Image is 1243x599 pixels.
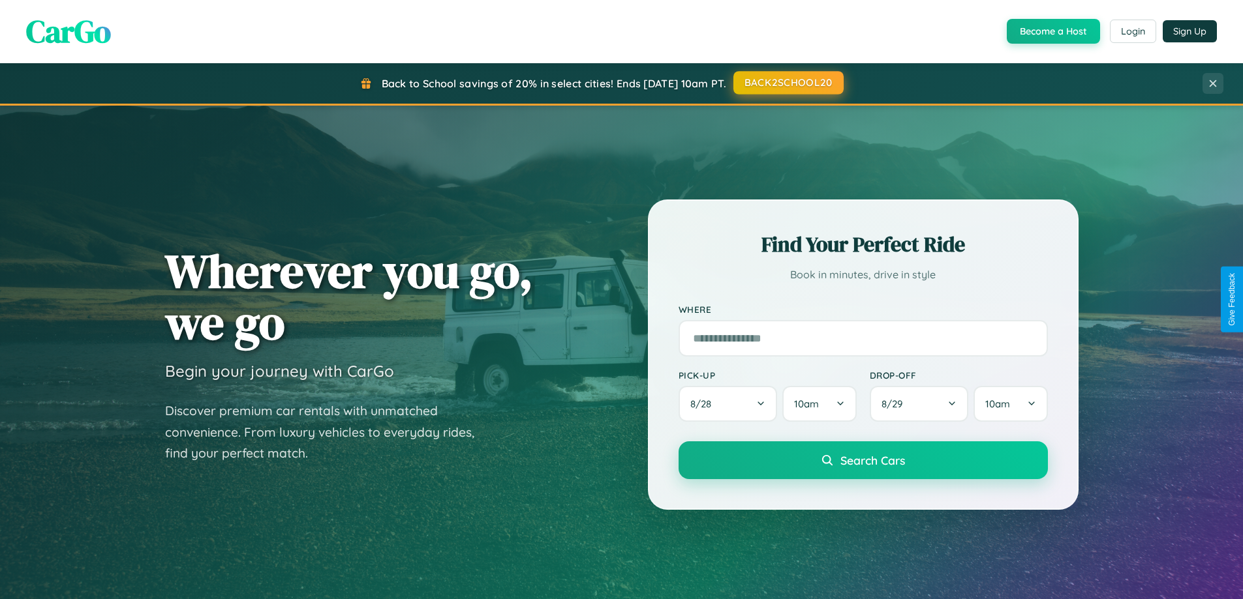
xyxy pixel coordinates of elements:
h3: Begin your journey with CarGo [165,361,394,381]
span: Back to School savings of 20% in select cities! Ends [DATE] 10am PT. [382,77,726,90]
span: 8 / 28 [690,398,718,410]
h2: Find Your Perfect Ride [679,230,1048,259]
button: Sign Up [1163,20,1217,42]
label: Where [679,304,1048,315]
span: 10am [985,398,1010,410]
label: Drop-off [870,370,1048,381]
button: Become a Host [1007,19,1100,44]
button: 10am [782,386,856,422]
label: Pick-up [679,370,857,381]
button: 8/29 [870,386,969,422]
div: Give Feedback [1227,273,1236,326]
span: CarGo [26,10,111,53]
button: 8/28 [679,386,778,422]
button: Login [1110,20,1156,43]
h1: Wherever you go, we go [165,245,533,348]
button: Search Cars [679,441,1048,479]
span: Search Cars [840,453,905,467]
p: Discover premium car rentals with unmatched convenience. From luxury vehicles to everyday rides, ... [165,400,491,464]
button: BACK2SCHOOL20 [733,71,844,95]
button: 10am [974,386,1047,422]
p: Book in minutes, drive in style [679,265,1048,284]
span: 8 / 29 [882,398,909,410]
span: 10am [794,398,819,410]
